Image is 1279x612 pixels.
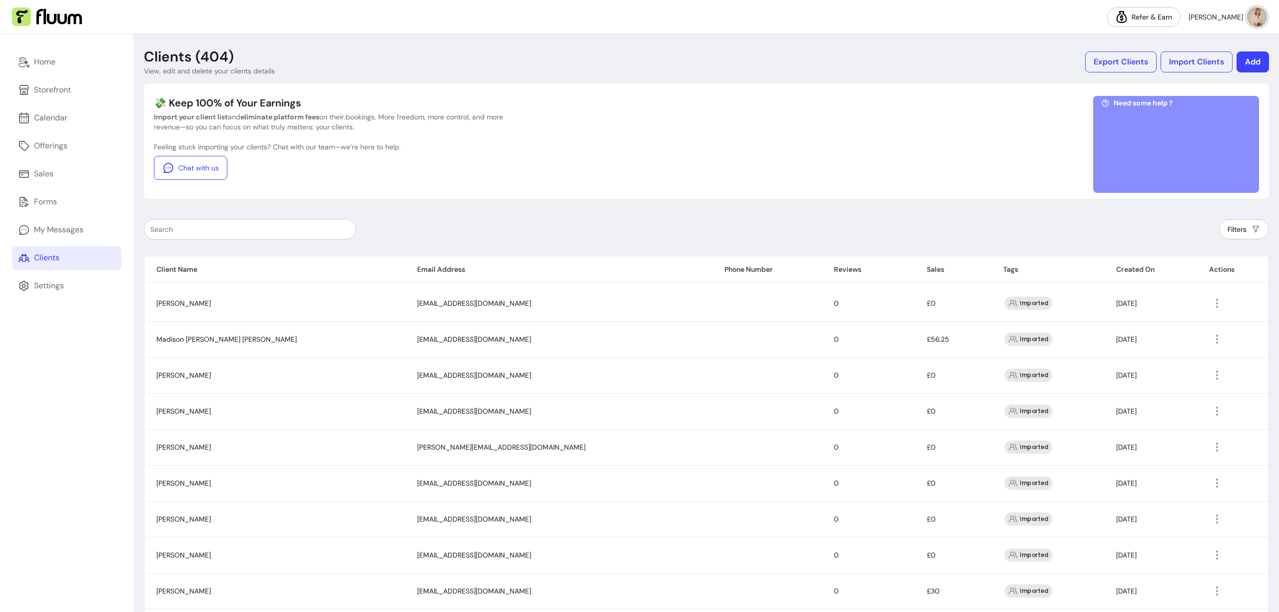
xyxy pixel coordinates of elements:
[156,335,297,344] span: Madison [PERSON_NAME] [PERSON_NAME]
[12,274,121,298] a: Settings
[927,479,936,488] span: £0
[927,407,936,416] span: £0
[144,48,234,66] p: Clients (404)
[1004,477,1052,490] div: Imported
[154,112,228,121] b: Import your client list
[12,218,121,242] a: My Messages
[1219,219,1269,239] button: Filters
[144,256,405,283] th: Client Name
[150,224,350,234] input: Search
[1237,51,1269,72] button: Add
[822,256,915,283] th: Reviews
[156,551,211,560] span: [PERSON_NAME]
[834,587,839,596] span: 0
[1247,7,1267,27] img: avatar
[1116,587,1137,596] span: [DATE]
[154,112,504,132] p: and on their bookings. More freedom, more control, and more revenue—so you can focus on what trul...
[834,551,839,560] span: 0
[834,299,839,308] span: 0
[156,443,211,452] span: [PERSON_NAME]
[34,196,57,208] div: Forms
[417,515,531,524] span: [EMAIL_ADDRESS][DOMAIN_NAME]
[834,479,839,488] span: 0
[34,112,67,124] div: Calendar
[154,142,504,152] p: Feeling stuck importing your clients? Chat with our team—we’re here to help.
[156,479,211,488] span: [PERSON_NAME]
[34,168,53,180] div: Sales
[1004,585,1052,598] div: Imported
[1085,51,1157,72] button: Export Clients
[1161,51,1233,72] button: Import Clients
[1004,369,1052,382] div: Imported
[834,443,839,452] span: 0
[1004,296,1052,310] div: Imported
[417,407,531,416] span: [EMAIL_ADDRESS][DOMAIN_NAME]
[1116,371,1137,380] span: [DATE]
[927,299,936,308] span: £0
[712,256,822,283] th: Phone Number
[417,587,531,596] span: [EMAIL_ADDRESS][DOMAIN_NAME]
[1004,549,1052,562] div: Imported
[834,515,839,524] span: 0
[1004,441,1052,454] div: Imported
[34,224,83,236] div: My Messages
[156,587,211,596] span: [PERSON_NAME]
[927,587,940,596] span: £30
[834,371,839,380] span: 0
[12,246,121,270] a: Clients
[154,96,504,110] p: 💸 Keep 100% of Your Earnings
[1116,335,1137,344] span: [DATE]
[927,371,936,380] span: £0
[1004,513,1052,526] div: Imported
[240,112,319,121] b: eliminate platform fees
[1116,515,1137,524] span: [DATE]
[12,50,121,74] a: Home
[12,134,121,158] a: Offerings
[1189,12,1243,22] span: [PERSON_NAME]
[417,551,531,560] span: [EMAIL_ADDRESS][DOMAIN_NAME]
[417,371,531,380] span: [EMAIL_ADDRESS][DOMAIN_NAME]
[1004,333,1052,346] div: Imported
[12,7,82,26] img: Fluum Logo
[1197,256,1269,283] th: Actions
[1107,7,1181,27] a: Refer & Earn
[417,479,531,488] span: [EMAIL_ADDRESS][DOMAIN_NAME]
[156,299,211,308] span: [PERSON_NAME]
[1116,551,1137,560] span: [DATE]
[1189,7,1267,27] button: avatar[PERSON_NAME]
[12,190,121,214] a: Forms
[34,252,59,264] div: Clients
[156,407,211,416] span: [PERSON_NAME]
[927,443,936,452] span: £0
[12,162,121,186] a: Sales
[34,56,55,68] div: Home
[144,66,275,76] p: View, edit and delete your clients details
[927,515,936,524] span: £0
[834,335,839,344] span: 0
[12,78,121,102] a: Storefront
[1116,299,1137,308] span: [DATE]
[156,371,211,380] span: [PERSON_NAME]
[927,551,936,560] span: £0
[12,106,121,130] a: Calendar
[1116,443,1137,452] span: [DATE]
[417,299,531,308] span: [EMAIL_ADDRESS][DOMAIN_NAME]
[1114,98,1173,108] span: Need some help ?
[991,256,1104,283] th: Tags
[834,407,839,416] span: 0
[927,335,949,344] span: £56.25
[156,515,211,524] span: [PERSON_NAME]
[1104,256,1197,283] th: Created On
[1116,479,1137,488] span: [DATE]
[34,84,71,96] div: Storefront
[154,156,227,180] a: Chat with us
[1004,405,1052,418] div: Imported
[417,443,586,452] span: [PERSON_NAME][EMAIL_ADDRESS][DOMAIN_NAME]
[34,280,64,292] div: Settings
[405,256,712,283] th: Email Address
[1116,407,1137,416] span: [DATE]
[34,140,67,152] div: Offerings
[417,335,531,344] span: [EMAIL_ADDRESS][DOMAIN_NAME]
[915,256,991,283] th: Sales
